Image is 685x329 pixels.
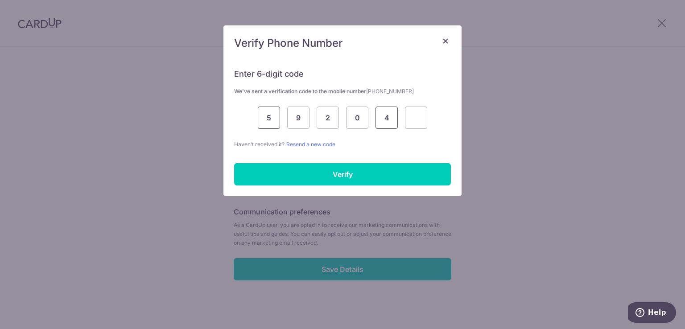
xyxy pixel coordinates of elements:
input: Verify [234,163,451,185]
h6: Enter 6-digit code [234,69,451,79]
a: Resend a new code [286,141,335,148]
iframe: Opens a widget where you can find more information [628,302,676,325]
h5: Verify Phone Number [234,36,451,50]
span: [PHONE_NUMBER] [366,88,414,95]
span: Haven’t received it? [234,141,285,148]
strong: We’ve sent a verification code to the mobile number [234,88,414,95]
